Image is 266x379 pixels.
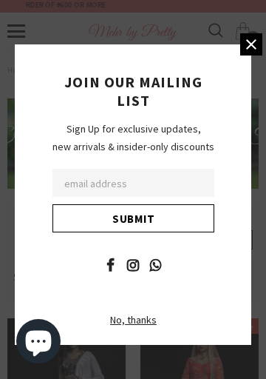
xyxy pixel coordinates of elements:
[52,122,214,153] span: Sign Up for exclusive updates, new arrivals & insider-only discounts
[240,33,262,56] a: Close
[52,169,214,197] input: Email Address
[52,204,214,232] input: Submit
[64,73,202,110] span: JOIN OUR MAILING LIST
[110,313,157,326] span: No, thanks
[12,319,65,367] inbox-online-store-chat: Shopify online store chat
